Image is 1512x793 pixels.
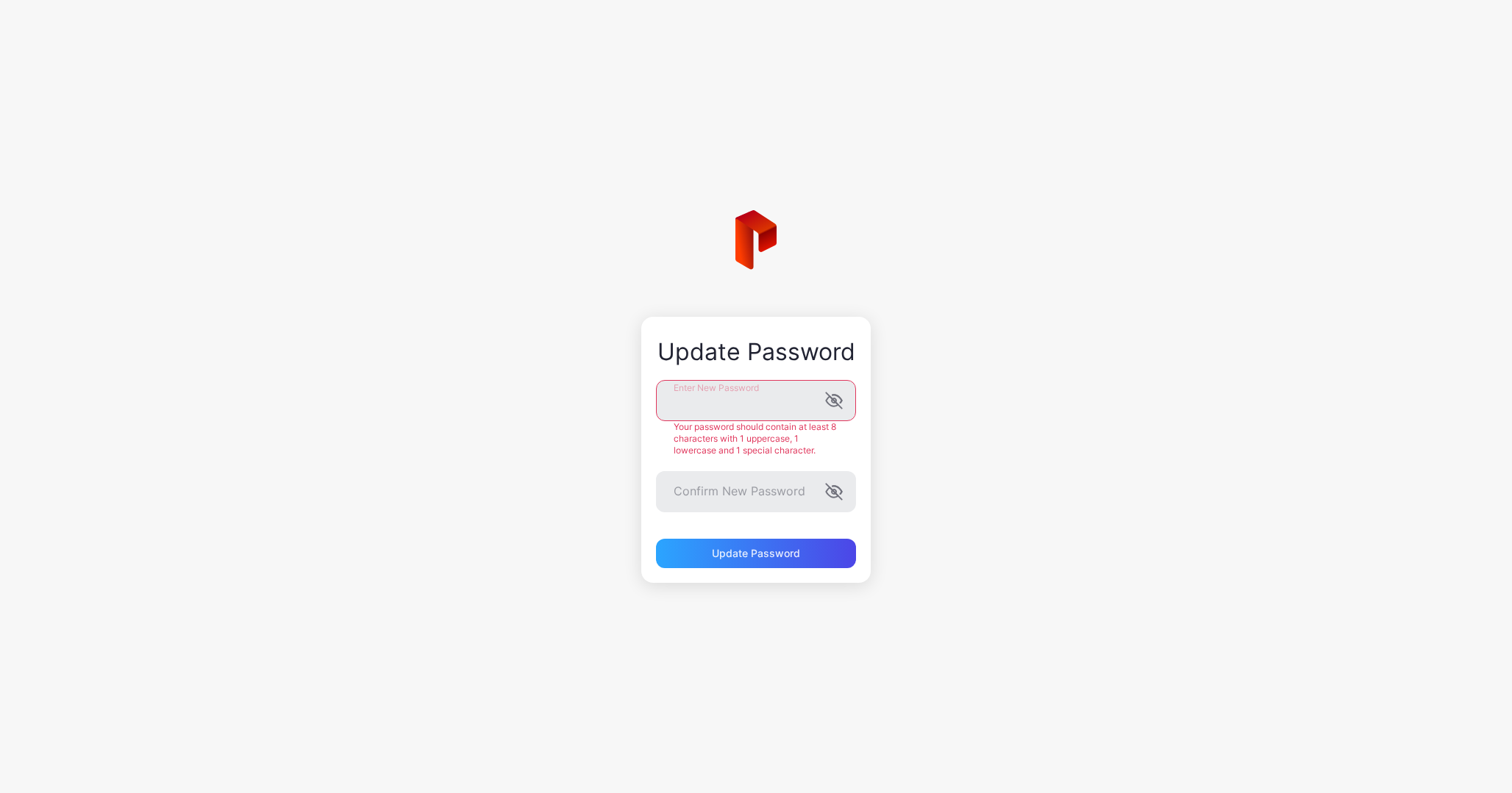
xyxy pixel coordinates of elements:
div: Update Password [656,339,856,365]
div: Update Password [712,548,800,559]
input: Confirm New Password [656,471,856,512]
input: Enter New Password [656,380,856,421]
div: Your password should contain at least 8 characters with 1 uppercase, 1 lowercase and 1 special ch... [656,421,856,456]
button: Confirm New Password [825,483,843,500]
button: Enter New Password [825,392,843,409]
button: Update Password [656,539,856,568]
